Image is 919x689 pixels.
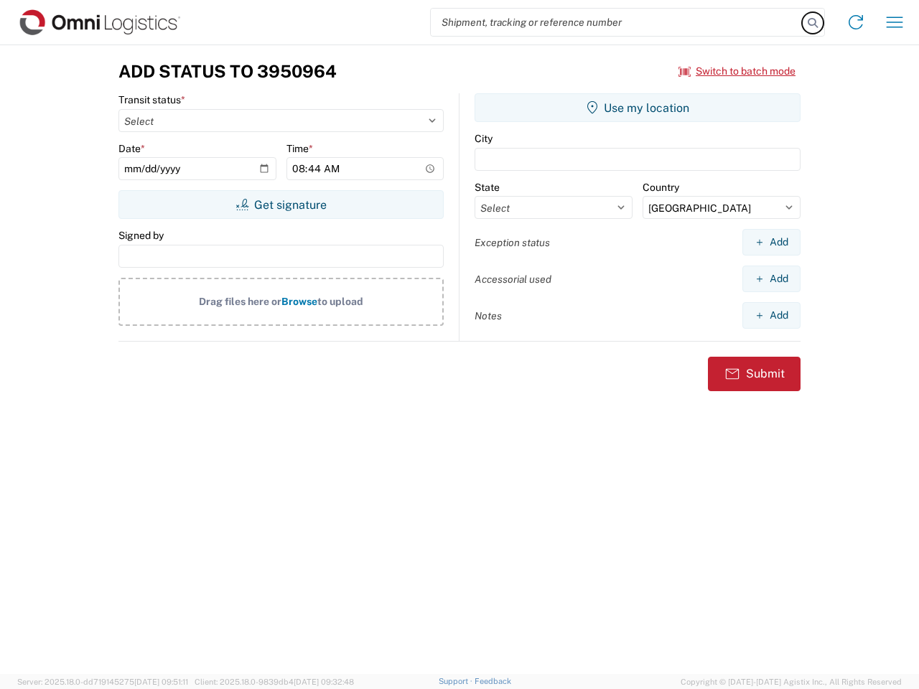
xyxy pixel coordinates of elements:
[286,142,313,155] label: Time
[439,677,475,685] a: Support
[742,266,801,292] button: Add
[678,60,796,83] button: Switch to batch mode
[475,132,493,145] label: City
[118,229,164,242] label: Signed by
[742,229,801,256] button: Add
[294,678,354,686] span: [DATE] 09:32:48
[475,236,550,249] label: Exception status
[134,678,188,686] span: [DATE] 09:51:11
[317,296,363,307] span: to upload
[118,61,337,82] h3: Add Status to 3950964
[118,93,185,106] label: Transit status
[681,675,902,688] span: Copyright © [DATE]-[DATE] Agistix Inc., All Rights Reserved
[742,302,801,329] button: Add
[118,142,145,155] label: Date
[475,181,500,194] label: State
[475,309,502,322] label: Notes
[643,181,679,194] label: Country
[475,677,511,685] a: Feedback
[195,678,354,686] span: Client: 2025.18.0-9839db4
[281,296,317,307] span: Browse
[199,296,281,307] span: Drag files here or
[708,357,801,391] button: Submit
[17,678,188,686] span: Server: 2025.18.0-dd719145275
[475,273,551,286] label: Accessorial used
[431,9,803,36] input: Shipment, tracking or reference number
[118,190,444,219] button: Get signature
[475,93,801,122] button: Use my location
